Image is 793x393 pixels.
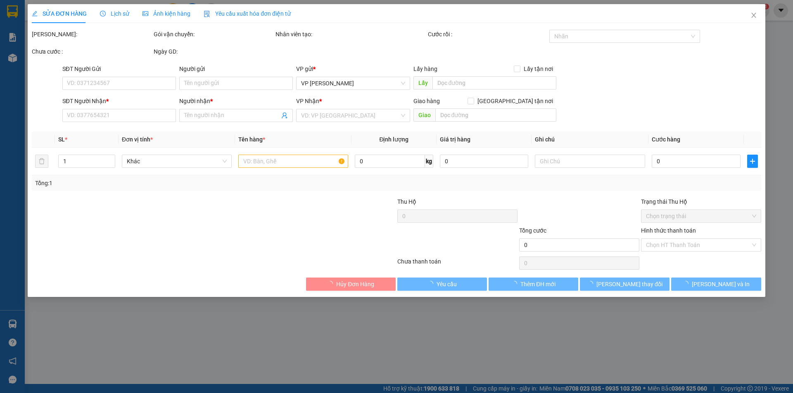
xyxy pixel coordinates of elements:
span: VP Gành Hào [302,77,405,89]
input: VD: Bàn, Ghế [238,155,348,168]
span: Yêu cầu [437,280,457,289]
button: Thêm ĐH mới [489,278,578,291]
span: [PERSON_NAME] thay đổi [596,280,662,289]
div: Ngày GD: [154,47,274,56]
span: SL [58,136,65,143]
span: Giao [413,108,435,122]
span: Yêu cầu xuất hóa đơn điện tử [204,10,291,17]
button: [PERSON_NAME] và In [672,278,761,291]
span: Lấy hàng [413,66,437,72]
span: Chọn trạng thái [646,210,756,222]
span: Thêm ĐH mới [520,280,556,289]
input: Dọc đường [432,76,556,89]
span: edit [32,11,38,16]
span: Khác [127,155,227,167]
th: Ghi chú [532,132,648,148]
span: SỬA ĐƠN HÀNG [32,10,87,17]
span: Lấy tận nơi [520,64,556,73]
div: Người gửi [179,64,293,73]
div: Cước rồi : [428,30,548,39]
span: [GEOGRAPHIC_DATA] tận nơi [474,96,556,106]
div: Chưa cước : [32,47,152,56]
span: loading [427,281,437,287]
div: [PERSON_NAME]: [32,30,152,39]
span: Giá trị hàng [440,136,470,143]
div: SĐT Người Gửi [62,64,176,73]
span: picture [142,11,148,16]
input: Ghi Chú [535,155,645,168]
div: Gói vận chuyển: [154,30,274,39]
div: Người nhận [179,96,293,106]
span: Thu Hộ [397,198,416,205]
span: plus [748,158,757,165]
span: user-add [282,112,288,119]
span: close [750,12,757,19]
span: Tên hàng [238,136,265,143]
button: Hủy Đơn Hàng [306,278,396,291]
span: Ảnh kiện hàng [142,10,190,17]
span: loading [587,281,596,287]
label: Hình thức thanh toán [641,227,696,234]
button: delete [35,155,48,168]
button: Close [742,4,765,27]
span: Giao hàng [413,98,440,104]
span: Đơn vị tính [122,136,153,143]
span: Hủy Đơn Hàng [336,280,374,289]
span: VP Nhận [297,98,320,104]
span: Cước hàng [652,136,680,143]
span: Định lượng [380,136,409,143]
input: Dọc đường [435,108,556,122]
span: loading [511,281,520,287]
div: Trạng thái Thu Hộ [641,197,761,206]
span: loading [327,281,336,287]
div: VP gửi [297,64,410,73]
button: [PERSON_NAME] thay đổi [580,278,670,291]
img: icon [204,11,210,17]
span: [PERSON_NAME] và In [692,280,750,289]
div: SĐT Người Nhận [62,96,176,106]
div: Chưa thanh toán [396,257,518,271]
span: loading [683,281,692,287]
span: kg [425,155,433,168]
span: Lấy [413,76,432,89]
span: Lịch sử [100,10,129,17]
button: Yêu cầu [397,278,487,291]
span: clock-circle [100,11,106,16]
span: Tổng cước [519,227,546,234]
button: plus [747,155,758,168]
div: Nhân viên tạo: [275,30,426,39]
div: Tổng: 1 [35,179,306,188]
